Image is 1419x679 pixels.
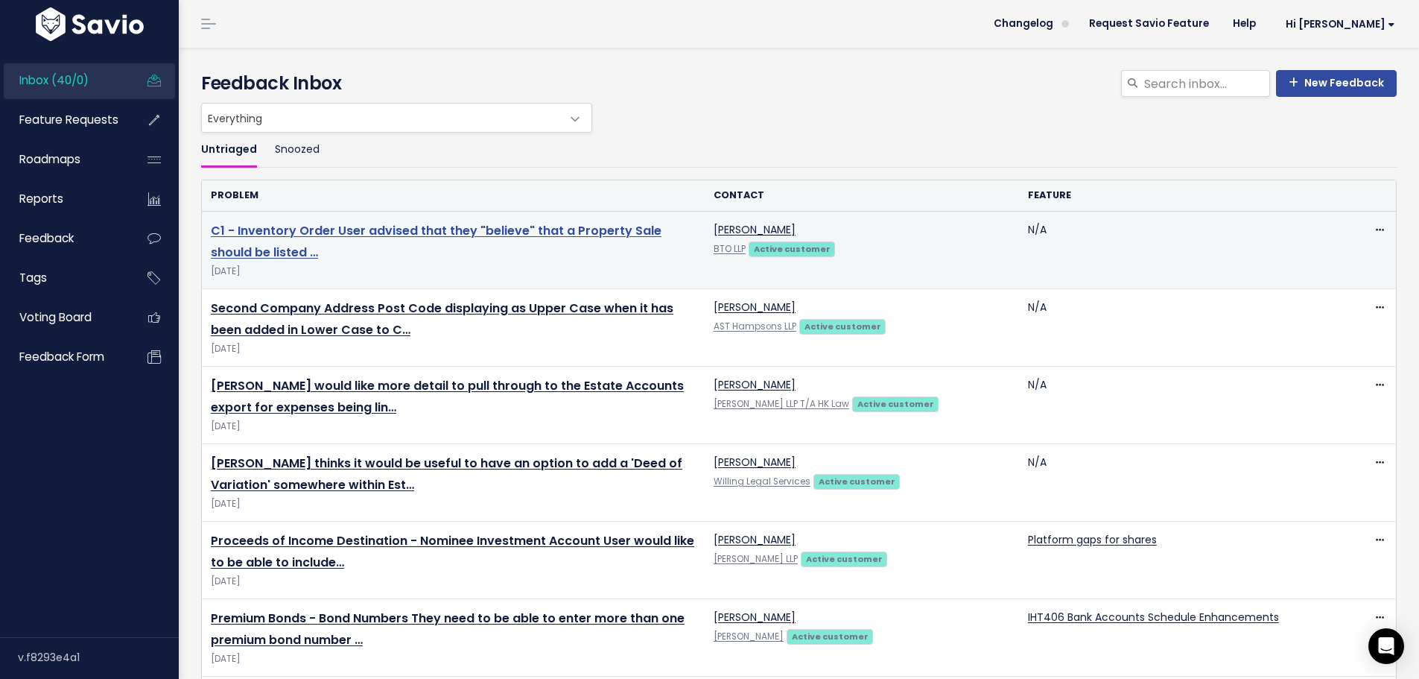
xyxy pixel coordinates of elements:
a: Roadmaps [4,142,124,177]
strong: Active customer [806,553,883,565]
span: [DATE] [211,264,696,280]
a: Feedback form [4,340,124,374]
strong: Active customer [792,631,869,642]
span: Roadmaps [19,151,80,167]
th: Feature [1019,180,1333,211]
strong: Active customer [819,476,895,487]
a: Voting Board [4,300,124,335]
a: Hi [PERSON_NAME] [1268,13,1407,36]
a: [PERSON_NAME] [714,222,796,237]
img: logo-white.9d6f32f41409.svg [32,7,147,41]
th: Problem [202,180,705,211]
th: Contact [705,180,1019,211]
input: Search inbox... [1143,70,1270,97]
a: Feedback [4,221,124,256]
span: Tags [19,270,47,285]
div: Open Intercom Messenger [1368,628,1404,664]
span: [DATE] [211,496,696,512]
a: Active customer [787,628,873,643]
span: Changelog [994,19,1053,29]
a: Proceeds of Income Destination - Nominee Investment Account User would like to be able to include… [211,532,694,571]
div: v.f8293e4a1 [18,638,179,677]
a: Active customer [799,318,886,333]
a: [PERSON_NAME] [714,610,796,625]
a: BTO LLP [714,243,746,255]
a: Snoozed [275,133,320,168]
span: Everything [202,104,562,132]
td: N/A [1019,212,1333,289]
span: Reports [19,191,63,206]
a: New Feedback [1276,70,1397,97]
a: [PERSON_NAME] [714,455,796,470]
a: Request Savio Feature [1077,13,1221,35]
a: Untriaged [201,133,257,168]
ul: Filter feature requests [201,133,1397,168]
a: Willing Legal Services [714,476,810,487]
span: [DATE] [211,341,696,357]
span: Everything [201,103,592,133]
a: Platform gaps for shares [1028,532,1157,547]
a: [PERSON_NAME] [714,532,796,547]
a: Feature Requests [4,103,124,137]
strong: Active customer [857,398,934,410]
a: Inbox (40/0) [4,63,124,98]
a: IHT406 Bank Accounts Schedule Enhancements [1028,610,1279,625]
a: [PERSON_NAME] would like more detail to pull through to the Estate Accounts export for expenses b... [211,377,684,416]
a: [PERSON_NAME] [714,300,796,315]
td: N/A [1019,367,1333,444]
span: [DATE] [211,651,696,667]
span: Feature Requests [19,112,118,127]
span: Voting Board [19,309,92,325]
span: Inbox (40/0) [19,72,89,88]
a: [PERSON_NAME] [714,631,784,642]
a: Active customer [801,551,887,566]
span: Feedback [19,230,74,246]
a: AST Hampsons LLP [714,320,796,332]
span: [DATE] [211,574,696,590]
a: Premium Bonds - Bond Numbers They need to be able to enter more than one premium bond number … [211,610,685,648]
h4: Feedback Inbox [201,70,1397,97]
td: N/A [1019,444,1333,522]
a: Tags [4,261,124,295]
a: Reports [4,182,124,216]
span: Hi [PERSON_NAME] [1286,19,1395,30]
a: [PERSON_NAME] LLP T/A HK Law [714,398,849,410]
a: Active customer [852,396,939,411]
strong: Active customer [804,320,881,332]
span: Feedback form [19,349,104,364]
a: Second Company Address Post Code displaying as Upper Case when it has been added in Lower Case to C… [211,300,673,338]
td: N/A [1019,289,1333,367]
a: [PERSON_NAME] thinks it would be useful to have an option to add a 'Deed of Variation' somewhere ... [211,455,682,493]
a: [PERSON_NAME] LLP [714,553,798,565]
a: C1 - Inventory Order User advised that they "believe" that a Property Sale should be listed … [211,222,661,261]
a: Active customer [813,473,900,488]
a: Active customer [749,241,835,256]
a: [PERSON_NAME] [714,377,796,392]
strong: Active customer [754,243,831,255]
a: Help [1221,13,1268,35]
span: [DATE] [211,419,696,435]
